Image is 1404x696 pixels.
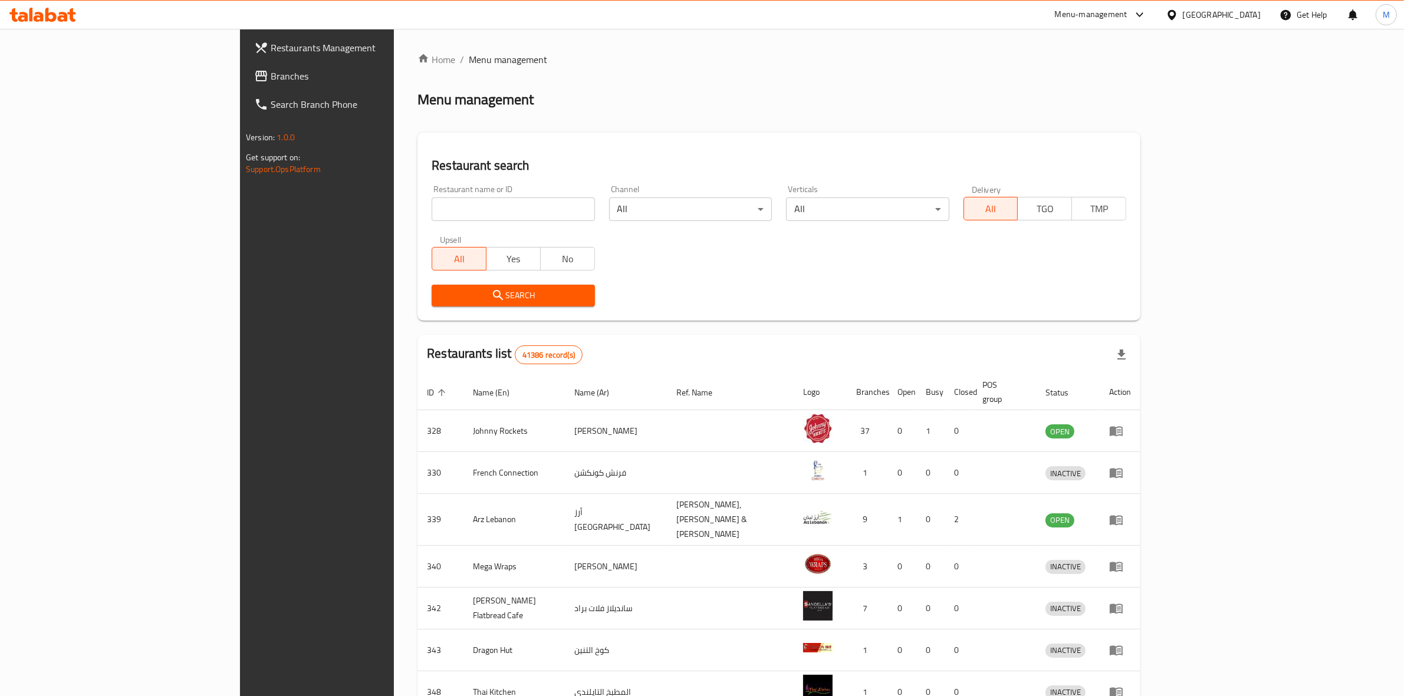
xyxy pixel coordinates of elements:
[847,588,888,629] td: 7
[1045,644,1086,658] div: INACTIVE
[565,588,668,629] td: سانديلاز فلات براد
[463,629,565,671] td: Dragon Hut
[668,494,794,546] td: [PERSON_NAME],[PERSON_NAME] & [PERSON_NAME]
[469,52,547,67] span: Menu management
[1100,374,1140,410] th: Action
[540,247,595,271] button: No
[473,385,525,400] span: Name (En)
[1383,8,1390,21] span: M
[277,130,295,145] span: 1.0.0
[432,197,594,221] input: Search for restaurant name or ID..
[888,629,916,671] td: 0
[945,588,973,629] td: 0
[437,250,482,268] span: All
[847,374,888,410] th: Branches
[786,197,949,221] div: All
[1022,200,1067,217] span: TGO
[432,247,486,271] button: All
[916,629,945,671] td: 0
[888,494,916,546] td: 1
[245,34,475,62] a: Restaurants Management
[803,503,833,532] img: Arz Lebanon
[271,41,465,55] span: Restaurants Management
[463,588,565,629] td: [PERSON_NAME] Flatbread Cafe
[888,452,916,494] td: 0
[916,410,945,452] td: 1
[1045,385,1084,400] span: Status
[1045,602,1086,616] div: INACTIVE
[271,97,465,111] span: Search Branch Phone
[609,197,772,221] div: All
[1045,425,1074,438] span: OPEN
[1109,559,1131,573] div: Menu
[1109,601,1131,615] div: Menu
[1045,424,1074,438] div: OPEN
[1045,602,1086,615] span: INACTIVE
[916,546,945,588] td: 0
[565,494,668,546] td: أرز [GEOGRAPHIC_DATA]
[417,90,534,109] h2: Menu management
[1071,197,1126,220] button: TMP
[271,69,465,83] span: Branches
[794,374,847,410] th: Logo
[1045,513,1074,527] span: OPEN
[888,374,916,410] th: Open
[1045,560,1086,573] span: INACTIVE
[888,410,916,452] td: 0
[463,410,565,452] td: Johnny Rockets
[916,494,945,546] td: 0
[565,629,668,671] td: كوخ التنين
[515,349,582,361] span: 41386 record(s)
[246,130,275,145] span: Version:
[803,591,833,621] img: Sandella's Flatbread Cafe
[847,494,888,546] td: 9
[245,90,475,118] a: Search Branch Phone
[440,235,462,243] label: Upsell
[1109,643,1131,657] div: Menu
[888,588,916,629] td: 0
[565,452,668,494] td: فرنش كونكشن
[888,546,916,588] td: 0
[916,452,945,494] td: 0
[945,494,973,546] td: 2
[1045,513,1074,527] div: OPEN
[1055,8,1127,22] div: Menu-management
[463,452,565,494] td: French Connection
[245,62,475,90] a: Branches
[972,185,1001,193] label: Delivery
[1017,197,1072,220] button: TGO
[945,546,973,588] td: 0
[432,157,1126,174] h2: Restaurant search
[515,345,583,364] div: Total records count
[803,414,833,443] img: Johnny Rockets
[847,629,888,671] td: 1
[847,546,888,588] td: 3
[803,456,833,485] img: French Connection
[1107,341,1136,369] div: Export file
[803,549,833,579] img: Mega Wraps
[565,410,668,452] td: [PERSON_NAME]
[1183,8,1261,21] div: [GEOGRAPHIC_DATA]
[982,378,1022,406] span: POS group
[427,385,449,400] span: ID
[565,546,668,588] td: [PERSON_NAME]
[545,250,590,268] span: No
[964,197,1018,220] button: All
[441,288,585,303] span: Search
[427,345,583,364] h2: Restaurants list
[945,452,973,494] td: 0
[1045,466,1086,480] div: INACTIVE
[945,374,973,410] th: Closed
[803,633,833,662] img: Dragon Hut
[1077,200,1122,217] span: TMP
[945,410,973,452] td: 0
[463,546,565,588] td: Mega Wraps
[432,285,594,306] button: Search
[463,494,565,546] td: Arz Lebanon
[1109,466,1131,480] div: Menu
[916,374,945,410] th: Busy
[969,200,1014,217] span: All
[1045,467,1086,480] span: INACTIVE
[916,588,945,629] td: 0
[246,150,300,165] span: Get support on:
